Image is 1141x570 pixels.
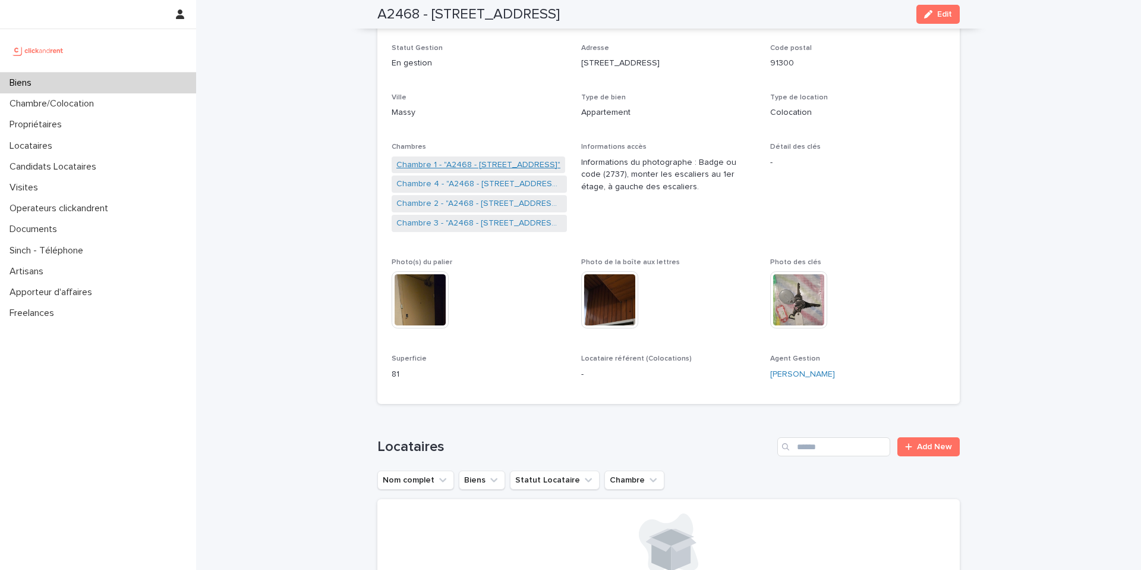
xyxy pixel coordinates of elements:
button: Statut Locataire [510,471,600,490]
span: Photo(s) du palier [392,259,452,266]
p: Appartement [581,107,757,119]
p: Locataires [5,140,62,152]
p: Freelances [5,308,64,319]
p: Apporteur d'affaires [5,287,102,298]
p: 81 [392,368,567,381]
span: Type de bien [581,94,626,101]
p: Candidats Locataires [5,161,106,173]
p: Chambre/Colocation [5,98,103,109]
p: Massy [392,107,567,119]
p: Operateurs clickandrent [5,203,118,214]
span: Add New [917,443,952,451]
span: Code postal [770,45,812,52]
span: Ville [392,94,406,101]
span: Statut Gestion [392,45,443,52]
h2: A2468 - [STREET_ADDRESS] [377,6,560,23]
span: Photo de la boîte aux lettres [581,259,680,266]
p: Sinch - Téléphone [5,245,93,256]
p: - [770,156,945,169]
button: Nom complet [377,471,454,490]
span: Détail des clés [770,143,821,151]
p: 91300 [770,57,945,70]
button: Edit [916,5,960,24]
span: Locataire référent (Colocations) [581,355,692,362]
span: Type de location [770,94,828,101]
button: Biens [459,471,505,490]
p: - [581,368,757,381]
h1: Locataires [377,439,773,456]
span: Agent Gestion [770,355,820,362]
p: Propriétaires [5,119,71,130]
p: Artisans [5,266,53,277]
span: Chambres [392,143,426,151]
span: Adresse [581,45,609,52]
a: Chambre 1 - "A2468 - [STREET_ADDRESS]" [396,159,560,171]
span: Edit [937,10,952,18]
p: [STREET_ADDRESS] [581,57,757,70]
span: Photo des clés [770,259,821,266]
span: Informations accès [581,143,647,151]
p: Biens [5,77,41,89]
img: UCB0brd3T0yccxBKYDjQ [10,39,67,62]
a: Chambre 2 - "A2468 - [STREET_ADDRESS]" [396,198,562,210]
p: Colocation [770,107,945,119]
a: Chambre 3 - "A2468 - [STREET_ADDRESS]" [396,217,562,230]
a: Add New [897,437,960,456]
p: Visites [5,182,48,193]
p: Documents [5,224,67,235]
a: [PERSON_NAME] [770,368,835,381]
p: Informations du photographe : Badge ou code (2737), monter les escaliers au 1er étage, à gauche d... [581,156,757,193]
p: En gestion [392,57,567,70]
span: Superficie [392,355,427,362]
button: Chambre [604,471,664,490]
a: Chambre 4 - "A2468 - [STREET_ADDRESS]" [396,178,562,190]
input: Search [777,437,890,456]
